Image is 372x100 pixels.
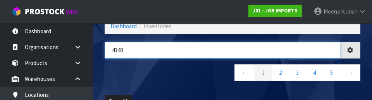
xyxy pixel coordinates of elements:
[248,5,302,17] a: J01 - JGB IMPORTS
[289,64,306,81] a: 3
[324,8,340,15] span: Meena
[272,64,289,81] a: 2
[105,42,340,59] input: Search inventories
[105,64,360,83] nav: Page navigation
[341,8,358,15] span: Kumari
[25,7,64,17] span: ProStock
[253,7,298,14] strong: J01 - JGB IMPORTS
[340,64,360,81] a: →
[306,64,323,81] a: 4
[255,64,272,81] a: 1
[144,22,172,30] span: Inventories
[12,7,21,16] img: cube-alt.png
[110,22,137,30] a: Dashboard
[234,64,255,81] a: ←
[66,9,78,16] small: WMS
[323,64,340,81] a: 5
